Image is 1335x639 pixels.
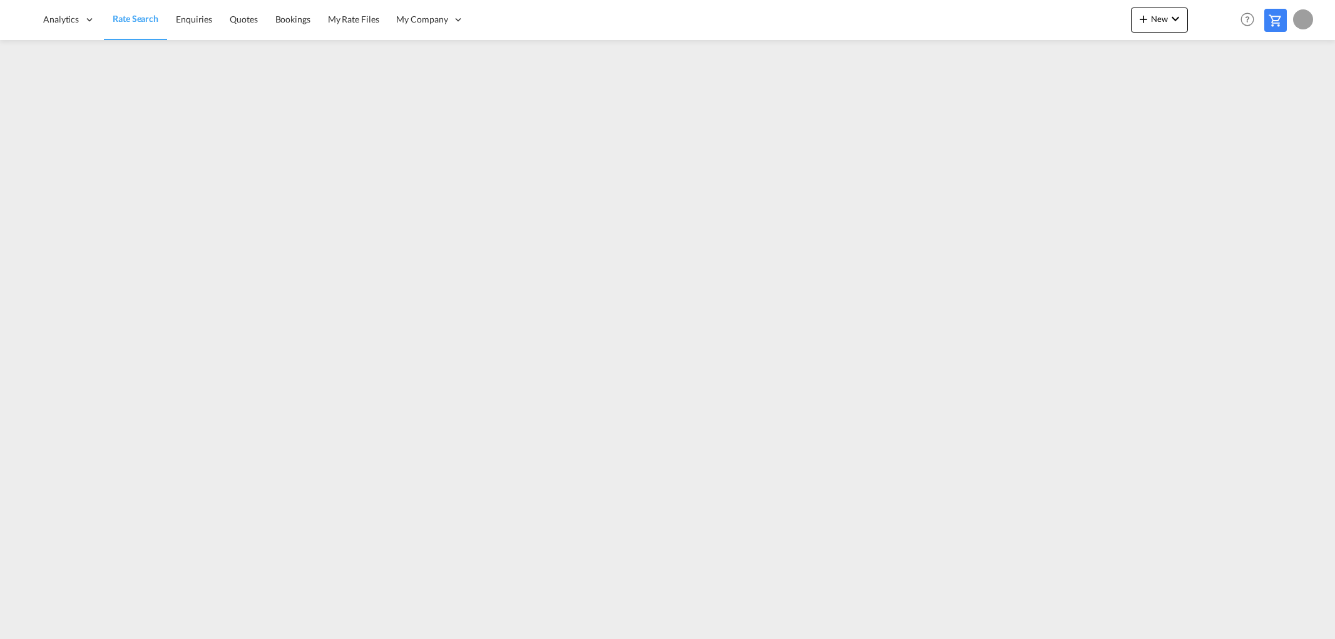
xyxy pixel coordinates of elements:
span: Enquiries [176,14,212,24]
span: Bookings [275,14,310,24]
md-icon: icon-plus 400-fg [1136,11,1151,26]
span: Help [1237,9,1258,30]
span: Rate Search [113,13,158,24]
span: My Company [396,13,448,26]
span: Analytics [43,13,79,26]
span: My Rate Files [328,14,379,24]
div: Help [1237,9,1264,31]
md-icon: icon-chevron-down [1168,11,1183,26]
span: New [1136,14,1183,24]
button: icon-plus 400-fgNewicon-chevron-down [1131,8,1188,33]
span: Quotes [230,14,257,24]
